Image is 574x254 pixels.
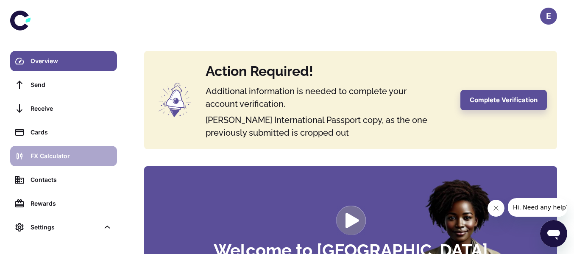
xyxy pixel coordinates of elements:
[10,98,117,119] a: Receive
[10,51,117,71] a: Overview
[10,146,117,166] a: FX Calculator
[508,198,567,217] iframe: Message from company
[31,128,112,137] div: Cards
[5,6,61,13] span: Hi. Need any help?
[10,170,117,190] a: Contacts
[540,220,567,247] iframe: Button to launch messaging window
[31,104,112,113] div: Receive
[31,80,112,89] div: Send
[206,114,450,139] h5: [PERSON_NAME] International Passport copy, as the one previously submitted is cropped out
[31,56,112,66] div: Overview
[460,90,547,110] button: Complete Verification
[31,175,112,184] div: Contacts
[10,217,117,237] div: Settings
[10,75,117,95] a: Send
[31,151,112,161] div: FX Calculator
[10,193,117,214] a: Rewards
[31,199,112,208] div: Rewards
[206,61,450,81] h4: Action Required!
[206,85,418,110] h5: Additional information is needed to complete your account verification.
[31,223,99,232] div: Settings
[10,122,117,142] a: Cards
[540,8,557,25] button: E
[488,200,504,217] iframe: Close message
